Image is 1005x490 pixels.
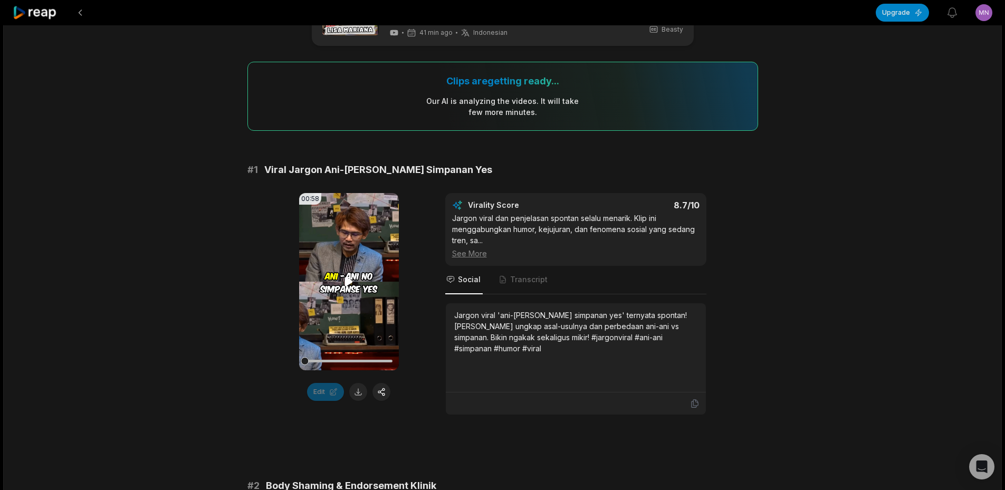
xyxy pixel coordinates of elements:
nav: Tabs [445,266,706,294]
button: Edit [307,383,344,401]
div: Clips are getting ready... [446,75,559,87]
span: # 1 [247,162,258,177]
span: Transcript [510,274,548,285]
div: Open Intercom Messenger [969,454,994,479]
span: Indonesian [473,28,508,37]
div: Jargon viral dan penjelasan spontan selalu menarik. Klip ini menggabungkan humor, kejujuran, dan ... [452,213,700,259]
div: See More [452,248,700,259]
span: Viral Jargon Ani-[PERSON_NAME] Simpanan Yes [264,162,492,177]
video: Your browser does not support mp4 format. [299,193,399,370]
span: Social [458,274,481,285]
div: Virality Score [468,200,581,210]
span: Beasty [662,25,683,34]
div: Jargon viral 'ani-[PERSON_NAME] simpanan yes' ternyata spontan! [PERSON_NAME] ungkap asal-usulnya... [454,310,697,354]
div: 8.7 /10 [586,200,700,210]
span: 41 min ago [419,28,453,37]
div: Our AI is analyzing the video s . It will take few more minutes. [426,95,579,118]
button: Upgrade [876,4,929,22]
